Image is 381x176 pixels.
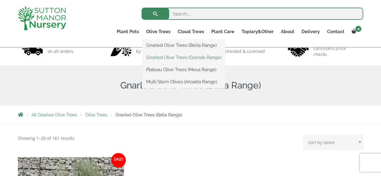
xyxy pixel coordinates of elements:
span: 0 [355,26,361,32]
span: Gnarled Olive Trees (Bella Range) [115,112,182,117]
a: All Gnarled Olive Trees [32,112,77,117]
img: 2.jpg [110,41,132,57]
a: Olive Trees [142,27,174,36]
select: Shop order [303,135,363,150]
p: consistent price checks [313,45,359,57]
img: logo [18,6,66,30]
a: Gnarled Olive Trees (Bella Range) [142,41,225,50]
a: Olive Trees [85,112,107,117]
a: Delivery [298,27,323,36]
img: 4.jpg [288,40,309,58]
nav: Breadcrumbs [18,112,363,117]
p: checked & Licensed [225,48,265,54]
a: Topiary&Other [238,27,277,36]
a: About [277,27,298,36]
a: Plant Pots [113,27,142,36]
a: Contact [323,27,348,36]
p: Showing 1–20 of 161 results [18,135,75,142]
a: Multi Stem Olives (Arcadia Range) [142,77,225,86]
a: Plateau Olive Trees (Mesa Range) [142,65,225,74]
input: Search... [142,8,363,20]
span: Sale! [111,153,126,167]
img: 1.jpg [22,41,43,57]
a: Gnarled Olive Trees (Grande Range) [142,53,225,62]
a: 0 [348,27,363,36]
a: Plant Care [207,27,238,36]
p: on all orders [48,48,78,54]
p: by professionals [136,48,169,54]
h1: Gnarled Olive Trees (Bella Range) [18,80,363,91]
a: Cloud Trees [174,27,207,36]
